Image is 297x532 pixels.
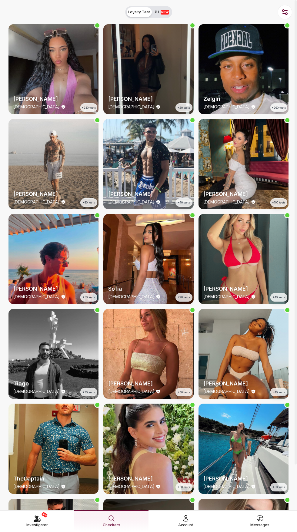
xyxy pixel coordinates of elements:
p: [DEMOGRAPHIC_DATA] [108,484,155,490]
span: NEW [161,10,169,15]
p: [DEMOGRAPHIC_DATA] [203,104,250,110]
a: Checkers [74,510,148,532]
p: [DEMOGRAPHIC_DATA] [203,388,250,395]
span: NEW [41,512,48,518]
span: +40 tests [273,295,285,299]
img: checker [103,309,193,399]
span: +70 tests [178,200,190,205]
span: Checkers [103,522,120,528]
img: checker [199,119,289,209]
h2: [PERSON_NAME] [13,190,94,198]
img: checker [199,404,289,494]
span: +10 tests [273,390,285,395]
h2: [PERSON_NAME] [13,285,94,293]
h2: [PERSON_NAME] [108,190,189,198]
h2: [PERSON_NAME] [203,474,284,483]
span: +20 tests [178,295,190,299]
a: thumbchecker[PERSON_NAME][DEMOGRAPHIC_DATA]+40 tests [199,214,289,304]
p: [DEMOGRAPHIC_DATA] [203,484,250,490]
a: thumbchecker[PERSON_NAME][DEMOGRAPHIC_DATA]+70 tests [103,119,193,209]
img: checker [199,309,289,399]
p: [DEMOGRAPHIC_DATA] [13,104,60,110]
span: +90 tests [83,200,95,205]
img: checker [103,404,193,494]
img: checker [199,214,289,304]
span: Investigator [26,522,48,528]
a: thumbchecker[PERSON_NAME][DEMOGRAPHIC_DATA]+230 tests [8,24,98,114]
h2: [PERSON_NAME] [203,379,284,388]
span: +30 tests [178,485,190,489]
p: [DEMOGRAPHIC_DATA] [108,199,155,205]
img: checker [8,404,98,494]
span: Account [178,522,193,528]
span: +30 tests [83,390,95,395]
h2: [PERSON_NAME] [203,190,284,198]
img: checker [8,309,98,399]
h2: [PERSON_NAME] [108,95,189,103]
img: checker [103,214,193,304]
a: thumbchecker[PERSON_NAME][DEMOGRAPHIC_DATA]+30 tests [199,404,289,494]
a: thumbchecker[PERSON_NAME][DEMOGRAPHIC_DATA]+30 tests [8,214,98,304]
h2: Zelgin [203,95,284,103]
p: [DEMOGRAPHIC_DATA] [108,388,155,395]
img: checker [8,24,98,114]
span: Loyalty Test [128,10,150,15]
a: thumbchecker[PERSON_NAME][DEMOGRAPHIC_DATA]+10 tests [199,309,289,399]
a: thumbcheckerSofia[DEMOGRAPHIC_DATA]+20 tests [103,214,193,304]
h2: [PERSON_NAME] [13,95,94,103]
span: +230 tests [82,106,96,110]
p: [DEMOGRAPHIC_DATA] [203,199,250,205]
h2: Sofia [108,285,189,293]
span: +260 tests [272,106,286,110]
a: Messages [223,510,297,532]
a: thumbchecker[PERSON_NAME][DEMOGRAPHIC_DATA]+40 tests [103,309,193,399]
span: +100 tests [272,200,285,205]
a: thumbchecker[PERSON_NAME][DEMOGRAPHIC_DATA]+90 tests [8,119,98,209]
p: [DEMOGRAPHIC_DATA] [13,294,60,300]
img: checker [103,24,193,114]
img: checker [103,119,193,209]
span: +30 tests [83,295,95,299]
a: thumbchecker[PERSON_NAME][DEMOGRAPHIC_DATA]+30 tests [103,404,193,494]
a: thumbchecker[PERSON_NAME][DEMOGRAPHIC_DATA]+100 tests [199,119,289,209]
p: [DEMOGRAPHIC_DATA] [13,484,60,490]
h2: TheCaptain [13,474,94,483]
img: checker [8,119,98,209]
span: Messages [250,522,269,528]
span: +30 tests [273,485,285,489]
a: thumbcheckerTiago[DEMOGRAPHIC_DATA]+30 tests [8,309,98,399]
img: checker [199,24,289,114]
h2: Tiago [13,379,94,388]
a: thumbcheckerTheCaptain[DEMOGRAPHIC_DATA] [8,404,98,494]
a: thumbchecker[PERSON_NAME][DEMOGRAPHIC_DATA]+20 tests [103,24,193,114]
p: [DEMOGRAPHIC_DATA] [108,294,155,300]
span: +40 tests [178,390,190,395]
span: +20 tests [178,106,190,110]
p: [DEMOGRAPHIC_DATA] [203,294,250,300]
a: thumbcheckerZelgin[DEMOGRAPHIC_DATA]+260 tests [199,24,289,114]
h2: [PERSON_NAME] [203,285,284,293]
p: [DEMOGRAPHIC_DATA] [13,388,60,395]
h2: [PERSON_NAME] [108,379,189,388]
img: checker [8,214,98,304]
p: [DEMOGRAPHIC_DATA] [108,104,155,110]
a: Account [148,510,223,532]
h2: [PERSON_NAME] [108,474,189,483]
span: P.I. [155,10,169,15]
p: [DEMOGRAPHIC_DATA] [13,199,60,205]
